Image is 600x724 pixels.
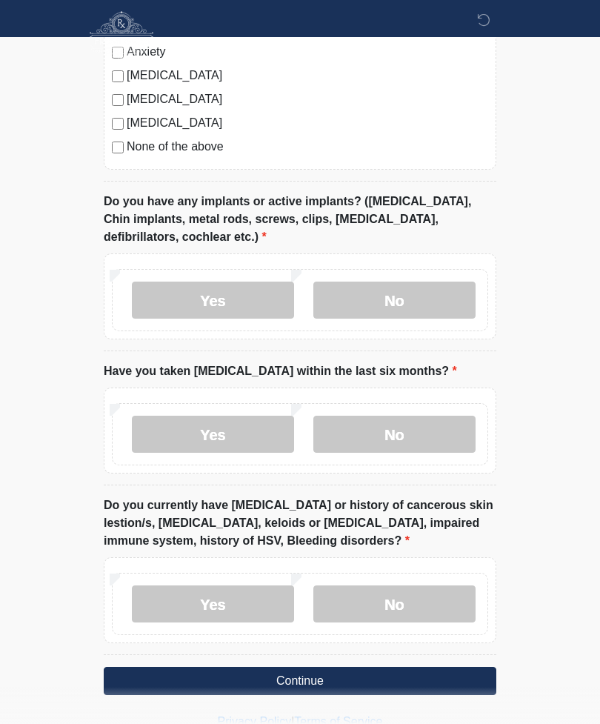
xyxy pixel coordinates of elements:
input: [MEDICAL_DATA] [112,70,124,82]
label: None of the above [127,138,488,156]
label: Yes [132,282,294,319]
input: [MEDICAL_DATA] [112,94,124,106]
input: None of the above [112,142,124,153]
label: Yes [132,585,294,622]
img: Fresh Faces Rx Logo [89,11,154,60]
label: No [313,585,476,622]
label: Yes [132,416,294,453]
label: No [313,416,476,453]
label: [MEDICAL_DATA] [127,67,488,84]
label: [MEDICAL_DATA] [127,90,488,108]
label: No [313,282,476,319]
label: Do you have any implants or active implants? ([MEDICAL_DATA], Chin implants, metal rods, screws, ... [104,193,496,246]
button: Continue [104,667,496,695]
label: [MEDICAL_DATA] [127,114,488,132]
label: Have you taken [MEDICAL_DATA] within the last six months? [104,362,457,380]
input: [MEDICAL_DATA] [112,118,124,130]
label: Do you currently have [MEDICAL_DATA] or history of cancerous skin lestion/s, [MEDICAL_DATA], kelo... [104,496,496,550]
